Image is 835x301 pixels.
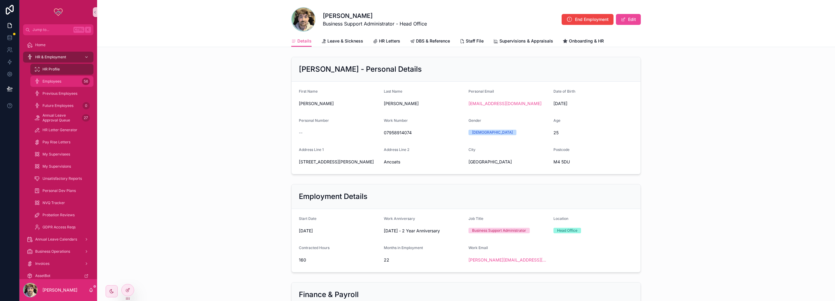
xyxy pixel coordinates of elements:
[373,36,400,48] a: HR Letters
[299,89,318,94] span: First Name
[379,38,400,44] span: HR Letters
[299,257,379,263] span: 160
[493,36,553,48] a: Supervisions & Appraisals
[299,216,316,221] span: Start Date
[468,245,488,250] span: Work Email
[53,7,63,17] img: App logo
[23,246,93,257] a: Business Operations
[19,35,97,279] div: scrollable content
[472,130,513,135] div: [DEMOGRAPHIC_DATA]
[42,91,77,96] span: Previous Employees
[30,137,93,148] a: Pay Rise Letters
[30,100,93,111] a: Future Employees0
[299,101,379,107] span: [PERSON_NAME]
[30,64,93,75] a: HR Profile
[30,161,93,172] a: My Supervisions
[323,20,427,27] span: Business Support Administrator - Head Office
[299,64,422,74] h2: [PERSON_NAME] - Personal Details
[23,52,93,63] a: HR & Employment
[30,149,93,160] a: My Supervisees
[30,197,93,208] a: NVQ Tracker
[468,118,481,123] span: Gender
[23,24,93,35] button: Jump to...CtrlK
[291,36,312,47] a: Details
[42,164,71,169] span: My Supervisions
[32,27,71,32] span: Jump to...
[42,79,61,84] span: Employees
[35,43,46,47] span: Home
[557,228,577,233] div: Head Office
[468,257,549,263] a: [PERSON_NAME][EMAIL_ADDRESS][PERSON_NAME][DOMAIN_NAME]
[468,147,475,152] span: City
[35,249,70,254] span: Business Operations
[384,216,415,221] span: Work Anniversary
[553,159,634,165] span: M4 5DU
[553,216,568,221] span: Location
[35,237,77,242] span: Annual Leave Calendars
[30,222,93,233] a: GDPR Access Reqs
[416,38,450,44] span: DBS & Reference
[553,118,560,123] span: Age
[553,147,570,152] span: Postcode
[299,290,359,299] h2: Finance & Payroll
[384,159,464,165] span: Ancoats
[472,228,526,233] div: Business Support Administrator
[42,140,70,145] span: Pay Rise Letters
[327,38,363,44] span: Leave & Sickness
[30,210,93,221] a: Probation Reviews
[42,176,82,181] span: Unsatisfactory Reports
[42,213,75,217] span: Probation Reviews
[384,245,423,250] span: Months in Employment
[323,12,427,20] h1: [PERSON_NAME]
[616,14,641,25] button: Edit
[299,130,303,136] span: --
[23,270,93,281] a: AssetBot
[299,228,379,234] span: [DATE]
[35,55,66,60] span: HR & Employment
[468,89,494,94] span: Personal Email
[297,38,312,44] span: Details
[321,36,363,48] a: Leave & Sickness
[563,36,604,48] a: Onboarding & HR
[299,118,329,123] span: Personal Number
[73,27,84,33] span: Ctrl
[384,147,409,152] span: Address Line 2
[82,78,90,85] div: 56
[42,103,73,108] span: Future Employees
[30,125,93,135] a: HR Letter Generator
[384,257,464,263] span: 22
[553,101,634,107] span: [DATE]
[42,67,60,72] span: HR Profile
[42,128,77,132] span: HR Letter Generator
[30,185,93,196] a: Personal Dev Plans
[42,188,76,193] span: Personal Dev Plans
[384,89,402,94] span: Last Name
[42,287,77,293] p: [PERSON_NAME]
[299,159,379,165] span: [STREET_ADDRESS][PERSON_NAME]
[384,101,464,107] span: [PERSON_NAME]
[42,152,70,157] span: My Supervisees
[23,234,93,245] a: Annual Leave Calendars
[30,173,93,184] a: Unsatisfactory Reports
[299,245,330,250] span: Contracted Hours
[30,88,93,99] a: Previous Employees
[499,38,553,44] span: Supervisions & Appraisals
[468,159,549,165] span: [GEOGRAPHIC_DATA]
[299,192,367,201] h2: Employment Details
[23,39,93,50] a: Home
[23,258,93,269] a: Invoices
[410,36,450,48] a: DBS & Reference
[562,14,614,25] button: End Employment
[86,27,90,32] span: K
[30,76,93,87] a: Employees56
[42,225,76,230] span: GDPR Access Reqs
[553,89,575,94] span: Date of Birth
[384,118,408,123] span: Work Number
[83,102,90,109] div: 0
[35,261,49,266] span: Invoices
[299,147,324,152] span: Address Line 1
[82,114,90,121] div: 27
[466,38,484,44] span: Staff File
[42,113,79,123] span: Annual Leave Approval Queue
[575,16,609,22] span: End Employment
